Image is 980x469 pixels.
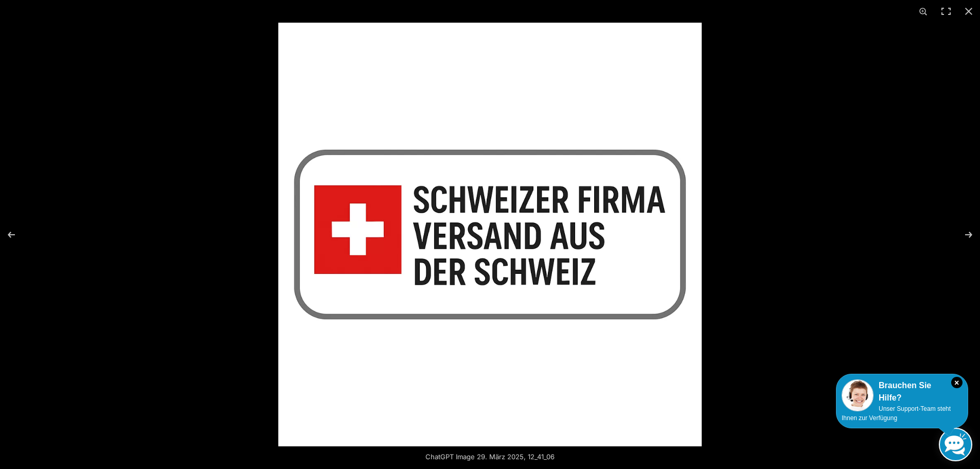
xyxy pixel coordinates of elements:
[278,23,702,446] img: ChatGPT-Image-29.-Maerz-2025-12_41_06-png.webp
[842,405,951,422] span: Unser Support-Team steht Ihnen zur Verfügung
[382,446,598,467] div: ChatGPT Image 29. März 2025, 12_41_06
[842,379,963,404] div: Brauchen Sie Hilfe?
[842,379,874,411] img: Customer service
[951,377,963,388] i: Schließen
